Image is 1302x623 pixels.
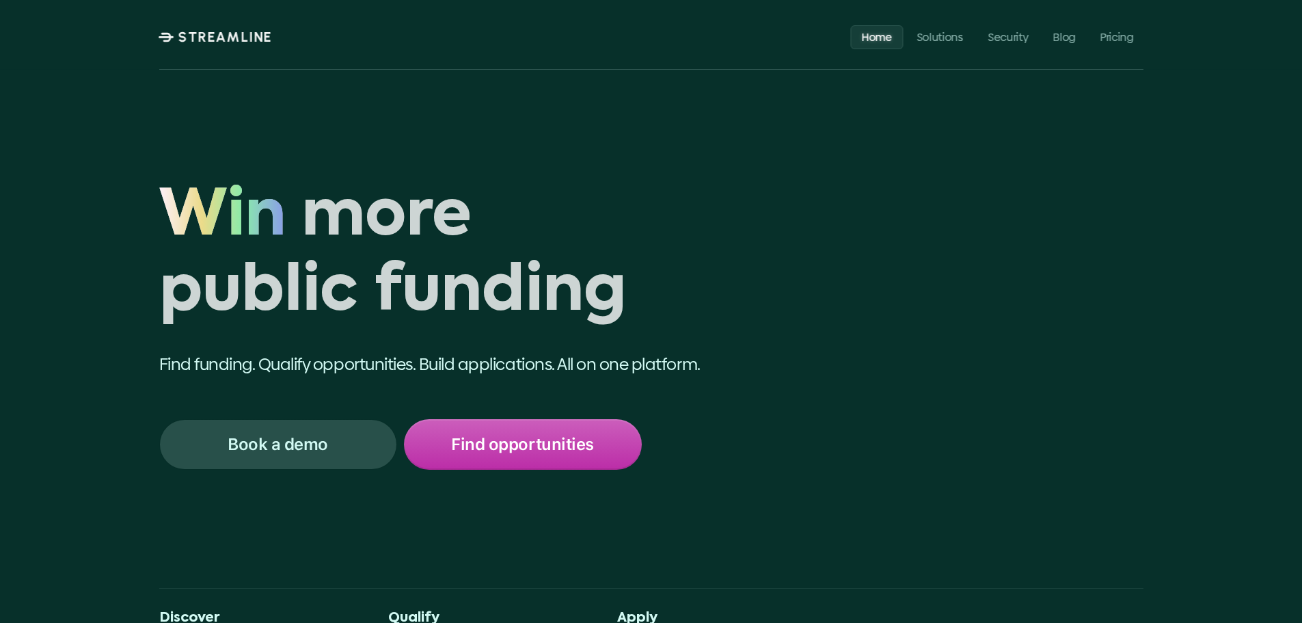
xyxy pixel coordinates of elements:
[977,25,1039,49] a: Security
[451,436,593,453] p: Find opportunities
[917,30,963,43] p: Solutions
[159,419,397,470] a: Book a demo
[1053,30,1075,43] p: Blog
[159,180,286,255] span: Win
[1042,25,1086,49] a: Blog
[861,30,892,43] p: Home
[158,29,272,45] a: STREAMLINE
[159,180,785,331] h1: Win more public funding
[159,353,785,376] p: Find funding. Qualify opportunities. Build applications. All on one platform.
[228,436,328,453] p: Book a demo
[850,25,903,49] a: Home
[988,30,1028,43] p: Security
[1089,25,1144,49] a: Pricing
[1100,30,1133,43] p: Pricing
[404,419,642,470] a: Find opportunities
[178,29,272,45] p: STREAMLINE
